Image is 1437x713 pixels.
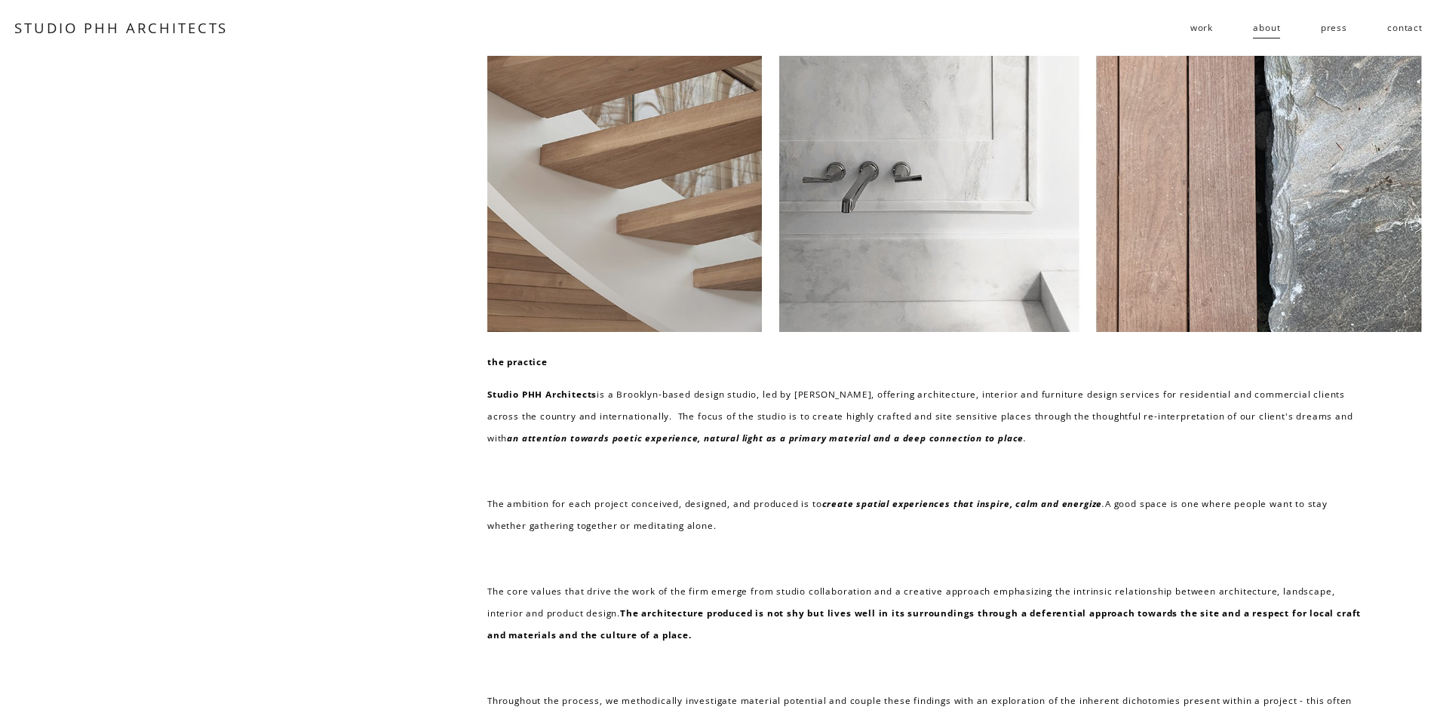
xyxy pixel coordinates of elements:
[487,383,1364,450] p: is a Brooklyn-based design studio, led by [PERSON_NAME], offering architecture, interior and furn...
[507,432,1024,444] em: an attention towards poetic experience, natural light as a primary material and a deep connection...
[1321,16,1347,40] a: press
[1024,432,1027,444] em: .
[1387,16,1423,40] a: contact
[14,18,228,37] a: STUDIO PHH ARCHITECTS
[1253,16,1280,40] a: about
[487,580,1364,647] p: The core values that drive the work of the firm emerge from studio collaboration and a creative a...
[487,607,1364,641] strong: The architecture produced is not shy but lives well in its surroundings through a deferential app...
[822,497,1103,509] em: create spatial experiences that inspire, calm and energize
[487,493,1364,537] p: The ambition for each project conceived, designed, and produced is to A good space is one where p...
[1190,17,1213,38] span: work
[1102,497,1105,509] em: .
[1190,16,1213,40] a: folder dropdown
[487,355,548,367] strong: the practice
[487,388,597,400] strong: Studio PHH Architects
